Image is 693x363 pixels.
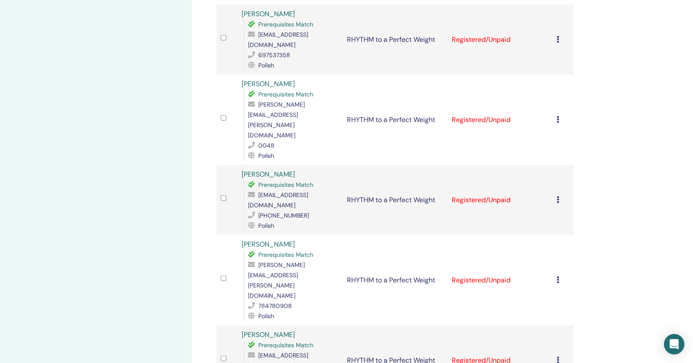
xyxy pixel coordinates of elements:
[258,142,274,149] span: 0048
[343,165,448,235] td: RHYTHM to a Perfect Weight
[258,90,313,98] span: Prerequisites Match
[242,9,295,18] a: [PERSON_NAME]
[258,302,292,310] span: 784780908
[258,51,290,59] span: 697537358
[664,334,684,354] div: Open Intercom Messenger
[242,79,295,88] a: [PERSON_NAME]
[343,5,448,75] td: RHYTHM to a Perfect Weight
[242,240,295,249] a: [PERSON_NAME]
[248,261,305,299] span: [PERSON_NAME][EMAIL_ADDRESS][PERSON_NAME][DOMAIN_NAME]
[248,31,308,49] span: [EMAIL_ADDRESS][DOMAIN_NAME]
[258,312,274,320] span: Polish
[242,330,295,339] a: [PERSON_NAME]
[258,181,313,189] span: Prerequisites Match
[343,75,448,165] td: RHYTHM to a Perfect Weight
[258,212,309,219] span: [PHONE_NUMBER]
[258,251,313,258] span: Prerequisites Match
[248,191,308,209] span: [EMAIL_ADDRESS][DOMAIN_NAME]
[248,101,305,139] span: [PERSON_NAME][EMAIL_ADDRESS][PERSON_NAME][DOMAIN_NAME]
[242,170,295,179] a: [PERSON_NAME]
[258,222,274,229] span: Polish
[258,341,313,349] span: Prerequisites Match
[343,235,448,325] td: RHYTHM to a Perfect Weight
[258,61,274,69] span: Polish
[258,152,274,160] span: Polish
[258,20,313,28] span: Prerequisites Match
